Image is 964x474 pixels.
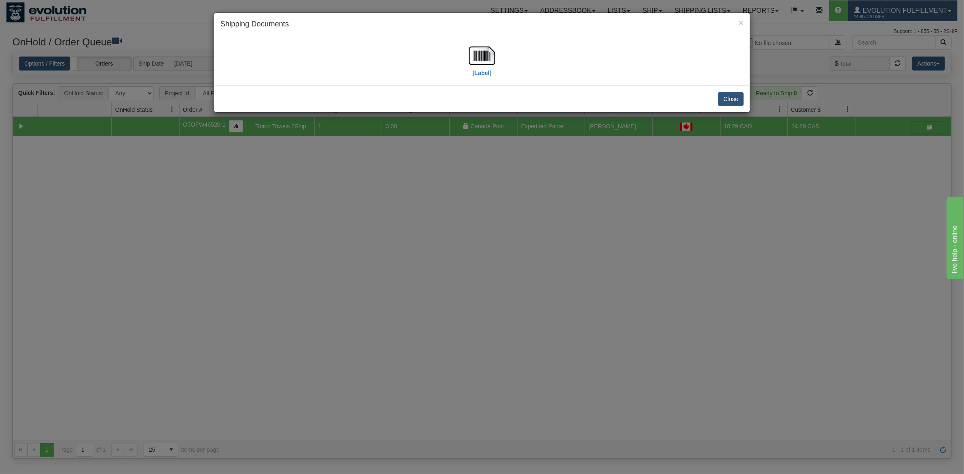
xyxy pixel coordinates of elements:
iframe: chat widget [945,195,963,279]
div: live help - online [6,5,76,15]
label: [Label] [473,69,491,77]
span: × [739,18,744,27]
h4: Shipping Documents [220,19,744,30]
button: Close [718,92,744,106]
a: [Label] [469,52,495,76]
button: Close [739,18,744,27]
img: barcode.jpg [469,42,495,69]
